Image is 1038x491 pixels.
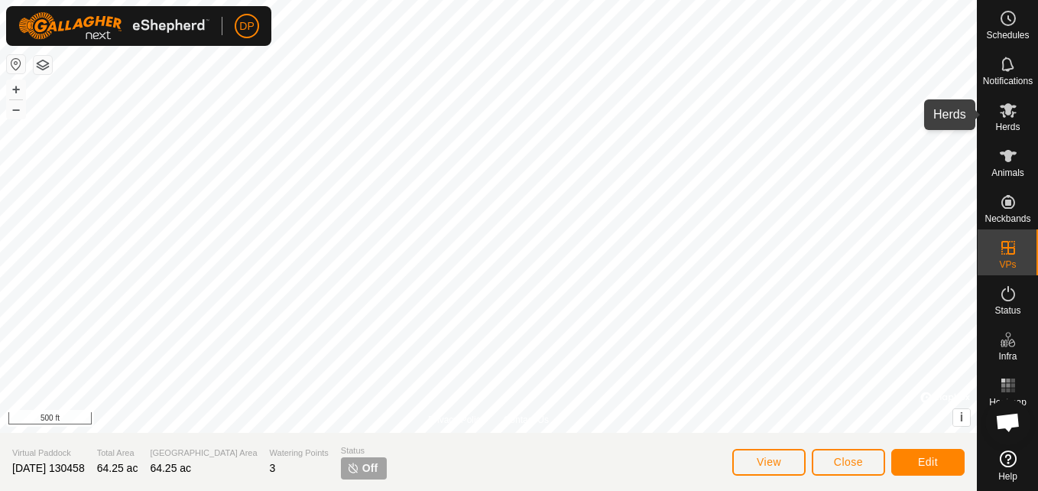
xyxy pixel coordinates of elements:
span: [DATE] 130458 [12,462,85,474]
button: – [7,100,25,119]
button: Reset Map [7,55,25,73]
span: Total Area [97,447,138,460]
button: Map Layers [34,56,52,74]
button: i [953,409,970,426]
span: Herds [995,122,1020,132]
span: i [960,411,963,424]
span: Virtual Paddock [12,447,85,460]
span: Off [362,460,378,476]
span: Neckbands [984,214,1030,223]
span: 3 [270,462,276,474]
a: Privacy Policy [428,413,485,427]
span: Infra [998,352,1017,361]
span: Help [998,472,1017,481]
span: DP [239,18,254,34]
span: View [757,456,781,468]
button: Close [812,449,885,476]
span: Watering Points [270,447,329,460]
button: + [7,80,25,99]
span: Status [341,444,387,457]
img: turn-off [347,462,359,474]
span: Animals [991,168,1024,177]
span: Notifications [983,76,1033,86]
div: Open chat [985,399,1031,445]
a: Help [978,444,1038,487]
span: [GEOGRAPHIC_DATA] Area [150,447,257,460]
span: Edit [918,456,938,468]
span: Close [834,456,863,468]
span: 64.25 ac [150,462,191,474]
button: View [732,449,806,476]
span: VPs [999,260,1016,269]
span: Schedules [986,31,1029,40]
span: Status [994,306,1020,315]
img: Gallagher Logo [18,12,209,40]
span: 64.25 ac [97,462,138,474]
a: Contact Us [504,413,549,427]
button: Edit [891,449,965,476]
span: Heatmap [989,398,1027,407]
